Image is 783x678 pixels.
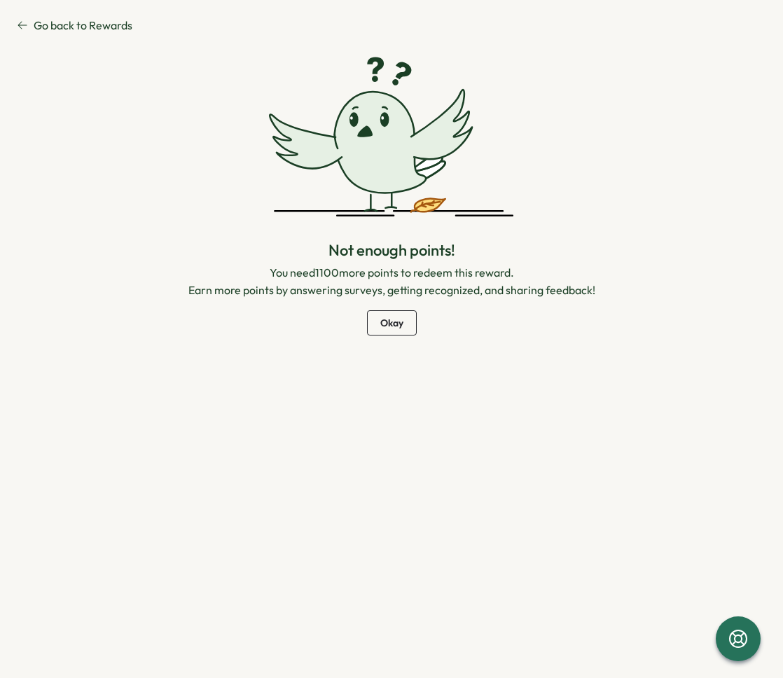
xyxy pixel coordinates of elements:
[188,240,595,261] p: Not enough points!
[367,310,417,335] button: Okay
[188,264,595,299] p: You need 1100 more points to redeem this reward. Earn more points by answering surveys, getting r...
[17,17,766,34] a: Go back to Rewards
[34,17,132,34] span: Go back to Rewards
[380,311,403,335] span: Okay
